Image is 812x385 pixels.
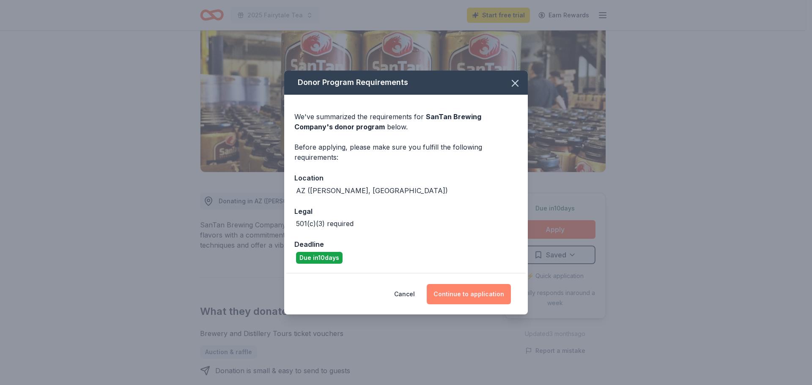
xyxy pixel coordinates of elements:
button: Continue to application [427,284,511,304]
div: Location [294,172,518,183]
div: Donor Program Requirements [284,71,528,95]
div: Legal [294,206,518,217]
div: Deadline [294,239,518,250]
div: Before applying, please make sure you fulfill the following requirements: [294,142,518,162]
div: We've summarized the requirements for below. [294,112,518,132]
div: 501(c)(3) required [296,218,354,229]
div: AZ ([PERSON_NAME], [GEOGRAPHIC_DATA]) [296,186,448,196]
button: Cancel [394,284,415,304]
div: Due in 10 days [296,252,343,264]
